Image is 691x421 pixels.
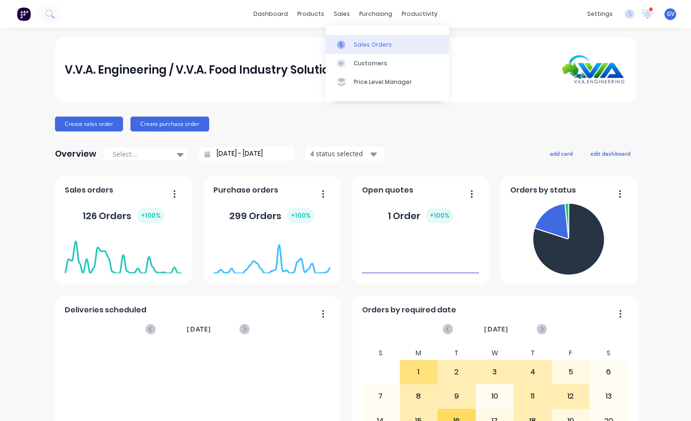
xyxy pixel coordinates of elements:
div: 10 [476,385,513,408]
img: V.V.A. Engineering / V.V.A. Food Industry Solutions [561,55,626,84]
div: V.V.A. Engineering / V.V.A. Food Industry Solutions [65,61,342,79]
div: 4 status selected [310,149,369,159]
a: Customers [326,54,449,73]
span: Orders by status [510,185,576,196]
div: 7 [362,385,399,408]
span: Orders by required date [362,304,456,316]
div: + 100 % [426,208,453,223]
div: 3 [476,360,513,384]
div: 4 [514,360,551,384]
button: edit dashboard [584,147,636,159]
button: add card [544,147,579,159]
span: Sales orders [65,185,113,196]
a: Sales Orders [326,35,449,54]
span: Open quotes [362,185,413,196]
div: 5 [552,360,589,384]
div: 299 Orders [229,208,315,223]
div: 2 [438,360,475,384]
a: dashboard [249,7,293,21]
span: [DATE] [484,324,508,334]
button: Create sales order [55,117,123,131]
div: 11 [514,385,551,408]
div: 1 Order [388,208,453,223]
div: Price Level Manager [354,78,412,86]
div: settings [582,7,617,21]
div: products [293,7,329,21]
div: 126 Orders [82,208,164,223]
div: S [589,346,628,360]
div: 9 [438,385,475,408]
div: + 100 % [287,208,315,223]
div: sales [329,7,355,21]
div: 12 [552,385,589,408]
div: + 100 % [137,208,164,223]
div: 1 [400,360,438,384]
div: 13 [590,385,627,408]
div: S [362,346,400,360]
span: [DATE] [187,324,211,334]
div: 8 [400,385,438,408]
div: Overview [55,145,96,163]
div: Customers [354,59,387,68]
a: Price Level Manager [326,73,449,91]
span: Purchase orders [213,185,278,196]
img: Factory [17,7,31,21]
div: F [552,346,590,360]
span: GV [667,10,674,18]
div: T [438,346,476,360]
div: W [476,346,514,360]
div: purchasing [355,7,397,21]
button: Create purchase order [130,117,209,131]
div: M [400,346,438,360]
span: Deliveries scheduled [65,304,146,316]
div: 6 [590,360,627,384]
div: productivity [397,7,442,21]
div: Sales Orders [354,41,392,49]
button: 4 status selected [305,147,384,161]
div: T [513,346,552,360]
